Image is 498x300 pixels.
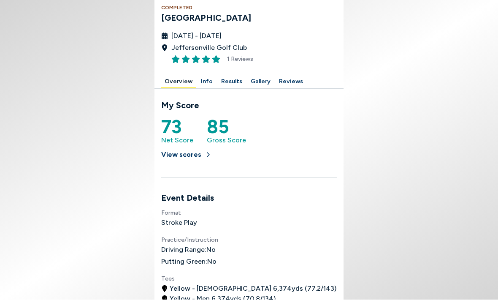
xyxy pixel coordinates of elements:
[161,237,218,244] span: Practice/Instruction
[161,12,337,25] h3: [GEOGRAPHIC_DATA]
[161,275,175,283] span: Tees
[161,136,193,146] span: Net Score
[171,31,222,41] span: [DATE] - [DATE]
[207,136,246,146] span: Gross Score
[161,99,337,112] h3: My Score
[171,55,180,64] button: Rate this item 1 stars
[247,76,274,89] button: Gallery
[218,76,246,89] button: Results
[161,119,193,136] h5: 73
[227,55,253,64] span: 1 Reviews
[212,55,220,64] button: Rate this item 5 stars
[202,55,210,64] button: Rate this item 4 stars
[192,55,200,64] button: Rate this item 3 stars
[161,257,337,267] h4: Putting Green: No
[276,76,306,89] button: Reviews
[171,43,247,53] span: Jeffersonville Golf Club
[170,284,336,294] span: Yellow - [DEMOGRAPHIC_DATA] 6,374 yds ( 77.2 / 143 )
[198,76,216,89] button: Info
[161,4,337,12] h4: Completed
[161,76,196,89] button: Overview
[161,218,337,228] h4: Stroke Play
[154,76,344,89] div: Manage your account
[181,55,190,64] button: Rate this item 2 stars
[161,210,181,217] span: Format
[207,119,246,136] h5: 85
[161,146,211,164] button: View scores
[161,192,337,205] h3: Event Details
[161,245,337,255] h4: Driving Range: No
